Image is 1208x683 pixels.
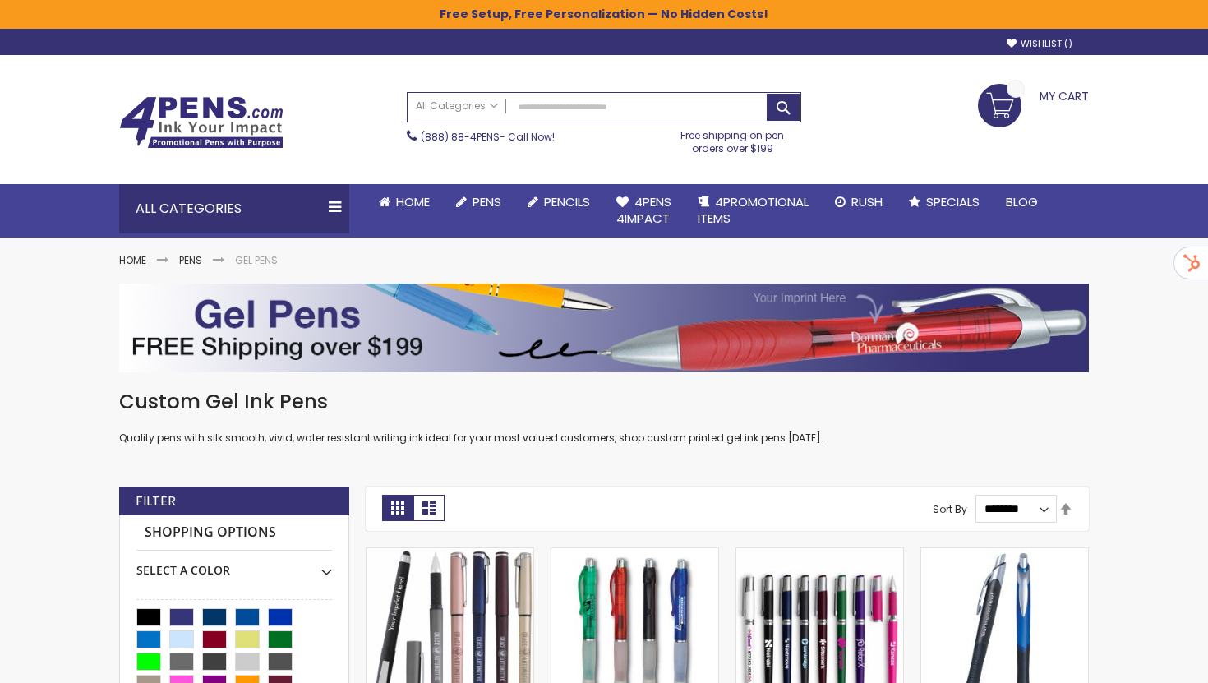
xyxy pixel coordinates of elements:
[822,184,896,220] a: Rush
[382,495,413,521] strong: Grid
[896,184,993,220] a: Specials
[514,184,603,220] a: Pencils
[544,193,590,210] span: Pencils
[1007,38,1072,50] a: Wishlist
[1006,193,1038,210] span: Blog
[616,193,671,227] span: 4Pens 4impact
[119,184,349,233] div: All Categories
[396,193,430,210] span: Home
[179,253,202,267] a: Pens
[119,253,146,267] a: Home
[119,389,1089,445] div: Quality pens with silk smooth, vivid, water resistant writing ink ideal for your most valued cust...
[551,547,718,561] a: Mr. Gel Advertising pen
[119,389,1089,415] h1: Custom Gel Ink Pens
[421,130,500,144] a: (888) 88-4PENS
[119,96,284,149] img: 4Pens Custom Pens and Promotional Products
[851,193,883,210] span: Rush
[473,193,501,210] span: Pens
[993,184,1051,220] a: Blog
[136,492,176,510] strong: Filter
[235,253,278,267] strong: Gel Pens
[421,130,555,144] span: - Call Now!
[136,515,332,551] strong: Shopping Options
[685,184,822,238] a: 4PROMOTIONALITEMS
[926,193,980,210] span: Specials
[603,184,685,238] a: 4Pens4impact
[736,547,903,561] a: Earl Custom Gel Pen
[119,284,1089,372] img: Gel Pens
[921,547,1088,561] a: Nano Stick Gel Pen
[664,122,802,155] div: Free shipping on pen orders over $199
[698,193,809,227] span: 4PROMOTIONAL ITEMS
[443,184,514,220] a: Pens
[136,551,332,579] div: Select A Color
[366,184,443,220] a: Home
[367,547,533,561] a: Cali Custom Stylus Gel pen
[416,99,498,113] span: All Categories
[933,501,967,515] label: Sort By
[408,93,506,120] a: All Categories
